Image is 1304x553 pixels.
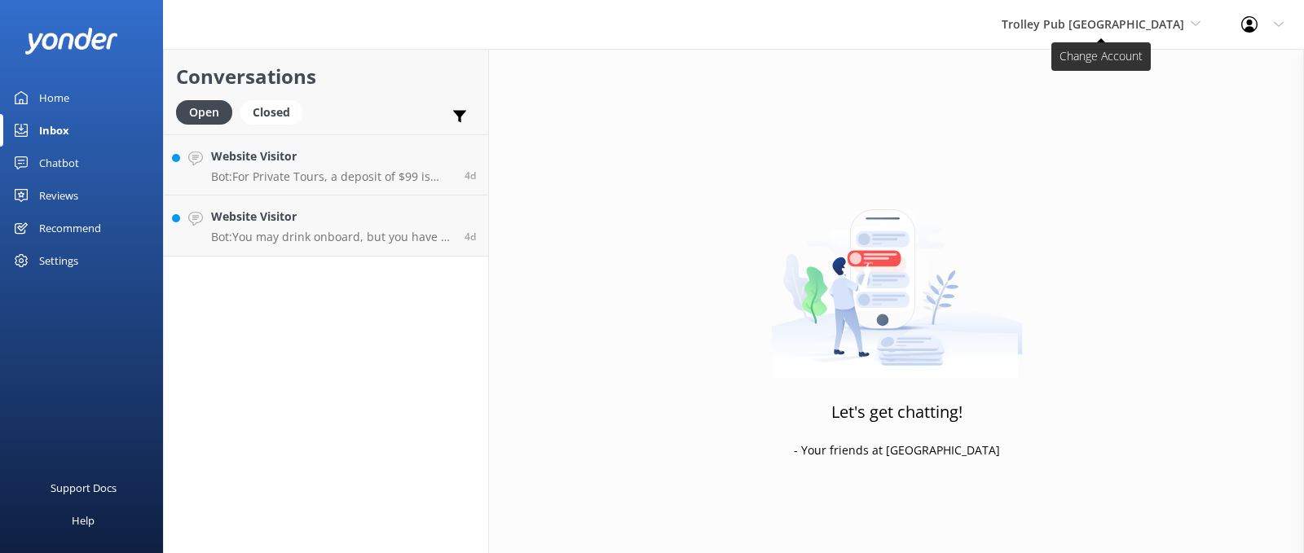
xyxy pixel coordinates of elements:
[72,504,95,537] div: Help
[164,134,488,195] a: Website VisitorBot:For Private Tours, a deposit of $99 is required. For Mixer Tours, payment is d...
[24,28,118,55] img: yonder-white-logo.png
[39,81,69,114] div: Home
[176,61,476,92] h2: Conversations
[176,100,232,125] div: Open
[1002,16,1184,32] span: Trolley Pub [GEOGRAPHIC_DATA]
[176,103,240,121] a: Open
[164,195,488,257] a: Website VisitorBot:You may drink onboard, but you have to follow the rules. No glass or liquor (e...
[211,169,452,184] p: Bot: For Private Tours, a deposit of $99 is required. For Mixer Tours, payment is due at the time...
[211,230,452,244] p: Bot: You may drink onboard, but you have to follow the rules. No glass or liquor (even if the gla...
[39,244,78,277] div: Settings
[39,147,79,179] div: Chatbot
[39,179,78,212] div: Reviews
[794,441,1000,459] p: - Your friends at [GEOGRAPHIC_DATA]
[831,399,963,425] h3: Let's get chatting!
[211,208,452,226] h4: Website Visitor
[465,230,476,244] span: Sep 01 2025 08:32am (UTC -05:00) America/Cancun
[465,169,476,182] span: Sep 01 2025 11:41am (UTC -05:00) America/Cancun
[240,103,311,121] a: Closed
[39,114,69,147] div: Inbox
[240,100,302,125] div: Closed
[211,147,452,165] h4: Website Visitor
[51,472,117,504] div: Support Docs
[39,212,101,244] div: Recommend
[771,175,1023,379] img: artwork of a man stealing a conversation from at giant smartphone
